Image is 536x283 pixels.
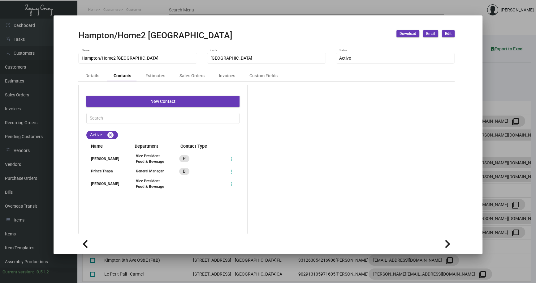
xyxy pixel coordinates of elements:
[130,143,168,150] span: Department
[179,73,205,79] div: Sales Orders
[179,168,189,175] mat-chip: B
[442,30,455,37] button: Edit
[86,96,240,107] button: New Contact
[78,30,232,41] h2: Hampton/Home2 [GEOGRAPHIC_DATA]
[396,30,419,37] button: Download
[176,143,240,150] span: Contact Type
[2,269,34,275] div: Current version:
[86,156,125,162] div: [PERSON_NAME]
[136,153,165,164] div: Vice President Food & Beverage
[114,73,131,79] div: Contacts
[400,31,416,36] span: Download
[136,178,165,189] div: Vice President Food & Beverage
[85,73,99,79] div: Details
[90,116,236,121] input: Search
[339,56,351,61] span: Active
[150,99,175,104] span: New Contact
[426,31,435,36] span: Email
[179,155,189,162] mat-chip: P
[37,269,49,275] div: 0.51.2
[136,168,164,174] div: General Manager
[423,30,438,37] button: Email
[86,131,118,139] mat-chip: Active
[107,131,114,139] mat-icon: cancel
[86,181,125,187] div: [PERSON_NAME]
[249,73,278,79] div: Custom Fields
[86,168,125,174] div: Prince Thapa
[145,73,165,79] div: Estimates
[219,73,235,79] div: Invoices
[445,31,452,36] span: Edit
[86,143,125,150] span: Name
